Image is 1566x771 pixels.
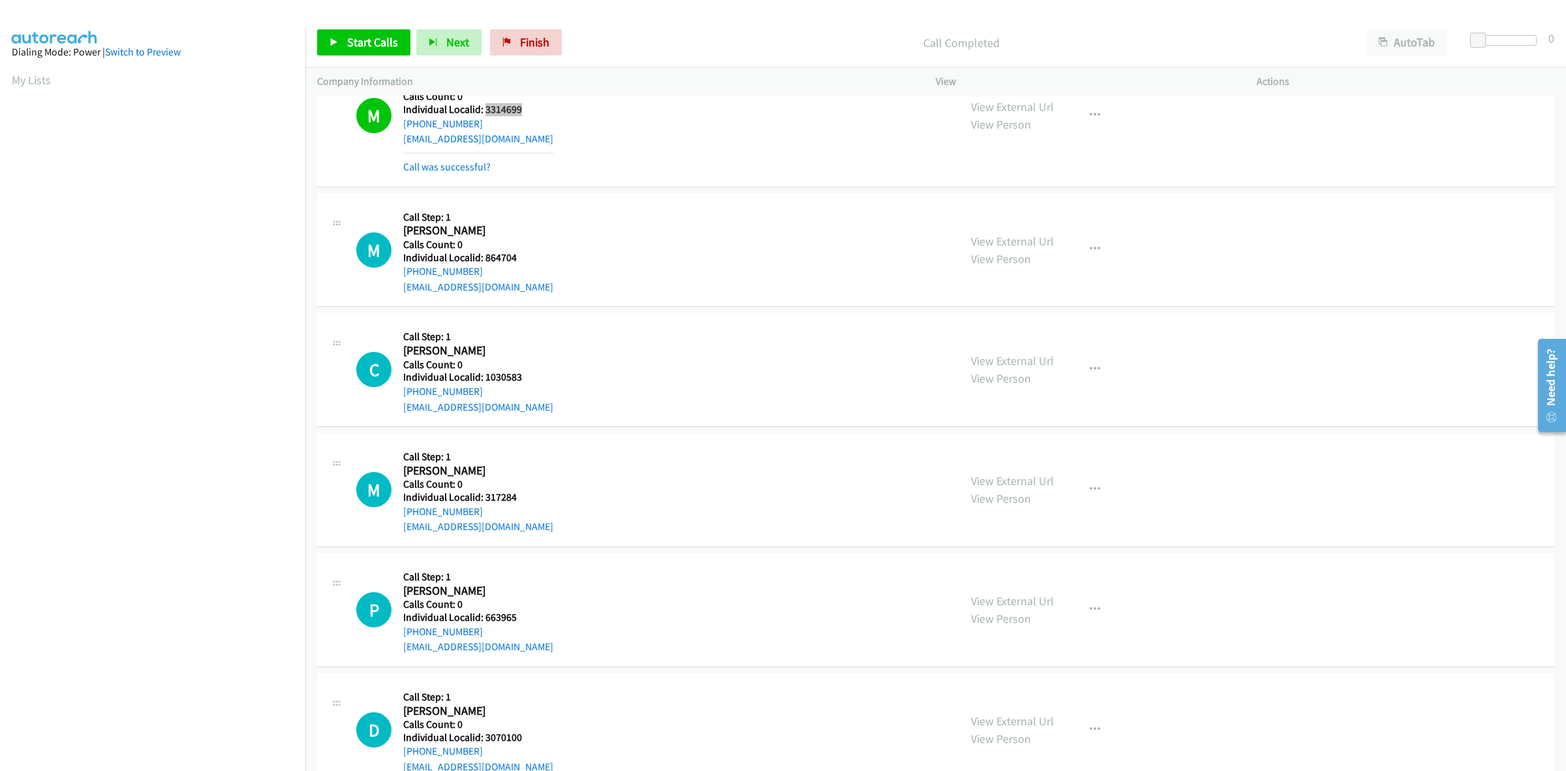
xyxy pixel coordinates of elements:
a: [PHONE_NUMBER] [403,385,483,398]
p: Actions [1257,74,1554,89]
h1: P [356,592,391,627]
p: View [936,74,1233,89]
div: 0 [1548,29,1554,47]
a: View External Url [971,99,1054,114]
span: Finish [520,35,549,50]
a: View External Url [971,234,1054,249]
a: View Person [971,611,1031,626]
span: Next [446,35,469,50]
h5: Individual Localid: 3070100 [403,731,553,744]
div: The call is yet to be attempted [356,472,391,507]
a: View External Url [971,353,1054,368]
h1: M [356,232,391,268]
a: View Person [971,731,1031,746]
h5: Individual Localid: 864704 [403,251,553,264]
a: [EMAIL_ADDRESS][DOMAIN_NAME] [403,640,553,653]
button: Next [416,29,482,55]
h2: [PERSON_NAME] [403,223,536,238]
h5: Calls Count: 0 [403,358,553,371]
a: My Lists [12,72,51,87]
a: Call was successful? [403,161,491,173]
div: The call is yet to be attempted [356,592,391,627]
h5: Calls Count: 0 [403,238,553,251]
span: Start Calls [347,35,398,50]
a: [PHONE_NUMBER] [403,505,483,518]
a: [EMAIL_ADDRESS][DOMAIN_NAME] [403,520,553,533]
a: View External Url [971,593,1054,608]
h1: M [356,98,391,133]
a: Start Calls [317,29,410,55]
a: View Person [971,371,1031,386]
a: [PHONE_NUMBER] [403,625,483,638]
a: View External Url [971,714,1054,729]
h2: [PERSON_NAME] [403,584,536,599]
h5: Call Step: 1 [403,691,553,704]
h5: Individual Localid: 663965 [403,611,553,624]
h5: Call Step: 1 [403,450,553,464]
h5: Individual Localid: 3314699 [403,103,553,116]
h2: [PERSON_NAME] [403,464,536,479]
h5: Call Step: 1 [403,571,553,584]
a: [EMAIL_ADDRESS][DOMAIN_NAME] [403,133,553,145]
a: [EMAIL_ADDRESS][DOMAIN_NAME] [403,401,553,413]
h1: C [356,352,391,387]
a: View Person [971,117,1031,132]
h5: Calls Count: 0 [403,90,553,103]
div: Dialing Mode: Power | [12,44,294,60]
h5: Calls Count: 0 [403,598,553,611]
h5: Calls Count: 0 [403,478,553,491]
h5: Call Step: 1 [403,211,553,224]
a: Switch to Preview [105,46,181,58]
a: View Person [971,251,1031,266]
h1: D [356,712,391,747]
a: [PHONE_NUMBER] [403,265,483,277]
h5: Calls Count: 0 [403,718,553,731]
div: Delay between calls (in seconds) [1477,35,1537,46]
h5: Individual Localid: 317284 [403,491,553,504]
a: View External Url [971,473,1054,488]
a: Finish [490,29,562,55]
p: Call Completed [579,34,1343,52]
button: AutoTab [1366,29,1447,55]
h5: Call Step: 1 [403,330,553,343]
iframe: Dialpad [12,101,305,721]
h2: [PERSON_NAME] [403,704,536,719]
p: Company Information [317,74,912,89]
h1: M [356,472,391,507]
a: View Person [971,491,1031,506]
a: [PHONE_NUMBER] [403,118,483,130]
h5: Individual Localid: 1030583 [403,371,553,384]
a: [PHONE_NUMBER] [403,745,483,757]
iframe: Resource Center [1528,334,1566,437]
div: The call is yet to be attempted [356,712,391,747]
div: The call is yet to be attempted [356,352,391,387]
a: [EMAIL_ADDRESS][DOMAIN_NAME] [403,281,553,293]
h2: [PERSON_NAME] [403,343,536,358]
